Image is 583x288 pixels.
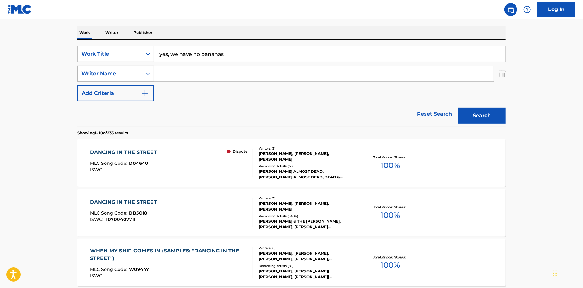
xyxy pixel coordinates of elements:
span: ISWC : [90,273,105,278]
div: Recording Artists ( 88 ) [259,264,355,268]
div: [PERSON_NAME], [PERSON_NAME], [PERSON_NAME] [259,151,355,162]
span: 100 % [381,259,400,271]
div: Writers ( 3 ) [259,196,355,201]
p: Total Known Shares: [373,255,407,259]
div: Recording Artists ( 61 ) [259,164,355,169]
span: ISWC : [90,167,105,172]
form: Search Form [77,46,506,127]
a: WHEN MY SHIP COMES IN (SAMPLES: "DANCING IN THE STREET")MLC Song Code:W09447ISWC:Writers (6)[PERS... [77,239,506,286]
div: Recording Artists ( 5484 ) [259,214,355,218]
span: MLC Song Code : [90,210,129,216]
p: Writer [103,26,120,39]
span: MLC Song Code : [90,160,129,166]
a: Log In [537,2,575,17]
p: Dispute [233,149,247,154]
span: 100 % [381,160,400,171]
div: [PERSON_NAME] ALMOST DEAD, [PERSON_NAME] ALMOST DEAD, DEAD & COMPANY, [PERSON_NAME] ALMOST DEAD, ... [259,169,355,180]
a: Reset Search [414,107,455,121]
p: Total Known Shares: [373,205,407,210]
p: Work [77,26,92,39]
iframe: Chat Widget [551,258,583,288]
div: [PERSON_NAME], [PERSON_NAME], [PERSON_NAME] [259,201,355,212]
a: DANCING IN THE STREETMLC Song Code:DB5O18ISWC:T0700407711Writers (3)[PERSON_NAME], [PERSON_NAME],... [77,189,506,237]
span: MLC Song Code : [90,266,129,272]
span: 100 % [381,210,400,221]
div: [PERSON_NAME], [PERSON_NAME]|[PERSON_NAME], [PERSON_NAME]|[PERSON_NAME], [PERSON_NAME], [PERSON_N... [259,268,355,280]
span: W09447 [129,266,149,272]
img: 9d2ae6d4665cec9f34b9.svg [141,90,149,97]
a: Public Search [504,3,517,16]
div: [PERSON_NAME] & THE [PERSON_NAME], [PERSON_NAME], [PERSON_NAME] [PERSON_NAME] [PERSON_NAME], [PER... [259,218,355,230]
a: DANCING IN THE STREETMLC Song Code:D04640ISWC: DisputeWriters (3)[PERSON_NAME], [PERSON_NAME], [P... [77,139,506,187]
div: Work Title [81,50,138,58]
img: Delete Criterion [499,66,506,82]
img: help [523,6,531,13]
img: MLC Logo [8,5,32,14]
p: Total Known Shares: [373,155,407,160]
div: DANCING IN THE STREET [90,198,160,206]
span: DB5O18 [129,210,147,216]
div: Drag [553,264,557,283]
div: Help [521,3,534,16]
div: Writer Name [81,70,138,77]
button: Add Criteria [77,85,154,101]
div: DANCING IN THE STREET [90,149,160,156]
p: Publisher [131,26,154,39]
div: [PERSON_NAME], [PERSON_NAME], [PERSON_NAME], [PERSON_NAME], [PERSON_NAME], [PERSON_NAME] [259,251,355,262]
span: ISWC : [90,217,105,222]
span: T0700407711 [105,217,136,222]
div: WHEN MY SHIP COMES IN (SAMPLES: "DANCING IN THE STREET") [90,247,248,262]
div: Writers ( 3 ) [259,146,355,151]
span: D04640 [129,160,149,166]
p: Showing 1 - 10 of 235 results [77,130,128,136]
button: Search [458,108,506,124]
div: Writers ( 6 ) [259,246,355,251]
img: search [507,6,515,13]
